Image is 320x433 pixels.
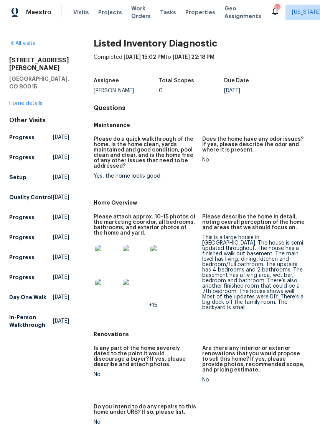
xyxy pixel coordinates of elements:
h5: Total Scopes [159,78,194,83]
div: This is a large house in [GEOGRAPHIC_DATA]. The house is semi updated throughout. The house has a... [202,235,305,310]
div: 0 [159,88,224,93]
a: Progress[DATE] [9,130,69,144]
h5: Day One Walk [9,293,46,301]
h5: Progress [9,273,35,281]
span: [DATE] [53,293,69,301]
div: Other Visits [9,117,69,124]
a: Home details [9,101,43,106]
h5: Setup [9,173,26,181]
h5: Progress [9,153,35,161]
a: Progress[DATE] [9,150,69,164]
h5: Progress [9,253,35,261]
span: [DATE] [53,253,69,261]
span: [DATE] [53,273,69,281]
span: [DATE] [53,317,69,325]
span: [DATE] [53,193,69,201]
div: [DATE] [224,88,289,93]
a: In-Person Walkthrough[DATE] [9,310,69,332]
a: Day One Walk[DATE] [9,290,69,304]
h5: Are there any interior or exterior renovations that you would propose to sell this home? If yes, ... [202,346,305,373]
div: Yes, the home looks good. [94,173,196,179]
span: [DATE] [53,133,69,141]
h4: Questions [94,104,311,112]
h5: Assignee [94,78,119,83]
div: No [94,372,196,377]
div: No [202,157,305,163]
h5: Is any part of the home severely dated to the point it would discourage a buyer? If yes, please d... [94,346,196,367]
div: No [94,420,196,425]
h5: Renovations [94,330,311,338]
span: [DATE] [53,233,69,241]
span: Work Orders [131,5,151,20]
a: Quality Control[DATE] [9,190,69,204]
span: [DATE] 22:18 PM [173,55,214,60]
span: Tasks [160,10,176,15]
a: Progress[DATE] [9,250,69,264]
h5: Does the home have any odor issues? If yes, please describe the odor and where it is present. [202,137,305,153]
h5: Quality Control [9,193,53,201]
div: No [202,377,305,383]
h5: Progress [9,233,35,241]
h5: Progress [9,213,35,221]
a: All visits [9,41,35,46]
h5: In-Person Walkthrough [9,313,53,329]
h2: Listed Inventory Diagnostic [94,40,311,47]
h5: Please attach approx. 10-15 photos of the marketing cooridor, all bedrooms, bathrooms, and exteri... [94,214,196,236]
a: Progress[DATE] [9,270,69,284]
h5: Home Overview [94,199,311,207]
a: Progress[DATE] [9,230,69,244]
span: [DATE] [53,173,69,181]
a: Setup[DATE] [9,170,69,184]
div: [PERSON_NAME] [94,88,159,93]
span: [DATE] 15:02 PM [124,55,165,60]
h2: [STREET_ADDRESS][PERSON_NAME] [9,57,69,72]
h5: Due Date [224,78,249,83]
div: Completed: to [94,53,311,73]
a: Progress[DATE] [9,210,69,224]
span: +15 [149,303,157,308]
h5: Maintenance [94,121,311,129]
h5: Do you intend to do any repairs to this home under URS? If so, please list. [94,404,196,415]
h5: Progress [9,133,35,141]
span: Projects [98,8,122,16]
h5: Please describe the home in detail, noting overall perception of the home and areas that we shoul... [202,214,305,230]
span: Properties [185,8,215,16]
h5: [GEOGRAPHIC_DATA], CO 80015 [9,75,69,90]
span: [DATE] [53,213,69,221]
span: [DATE] [53,153,69,161]
span: Maestro [26,8,51,16]
h5: Please do a quick walkthrough of the home. Is the home clean, yards maintained and good condition... [94,137,196,169]
div: 51 [274,5,280,12]
span: Geo Assignments [224,5,261,20]
span: Visits [73,8,89,16]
